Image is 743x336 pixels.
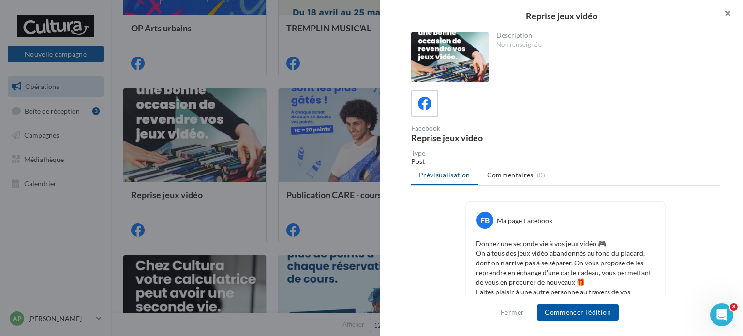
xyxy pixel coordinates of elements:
[411,133,562,142] div: Reprise jeux vidéo
[411,150,720,157] div: Type
[411,157,720,166] div: Post
[496,32,713,39] div: Description
[497,216,552,226] div: Ma page Facebook
[411,125,562,131] div: Facebook
[476,212,493,229] div: FB
[710,303,733,326] iframe: Intercom live chat
[476,239,655,316] p: Donnez une seconde vie à vos jeux vidéo 🎮 On a tous des jeux vidéo abandonnés au fond du placard,...
[730,303,738,311] span: 3
[496,41,713,49] div: Non renseignée
[396,12,728,20] div: Reprise jeux vidéo
[537,304,619,321] button: Commencer l'édition
[537,171,545,179] span: (0)
[497,307,528,318] button: Fermer
[487,170,534,180] span: Commentaires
